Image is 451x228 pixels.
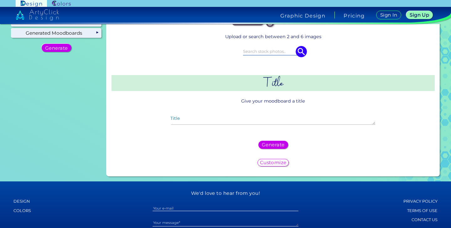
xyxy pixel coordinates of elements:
[261,160,285,165] h5: Customize
[235,20,261,25] p: non-dominant
[411,13,428,17] h5: Sign Up
[344,13,365,18] a: Pricing
[114,33,432,40] p: Upload or search between 2 and 6 images
[104,190,347,196] h5: We'd love to hear from you!
[374,197,438,205] a: Privacy policy
[153,205,299,211] input: Your e-mail
[377,11,400,19] a: Sign In
[13,207,77,215] a: Colors
[52,1,71,7] img: ArtyClick Colors logo
[280,13,325,18] h4: Graphic Design
[170,116,180,121] label: Title
[374,216,438,224] a: Contact Us
[11,28,101,38] div: Generated Moodboards
[296,46,307,57] img: icon search
[16,9,59,21] img: artyclick_design_logo_white_combined_path.svg
[13,197,77,205] a: Design
[111,95,435,107] p: Give your moodboard a title
[381,13,397,17] h5: Sign In
[243,48,303,55] input: Search stock photos..
[111,75,435,91] h2: Title
[46,46,67,50] h5: Generate
[407,11,431,19] a: Sign Up
[263,143,283,147] h5: Generate
[374,207,438,215] a: Terms of Use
